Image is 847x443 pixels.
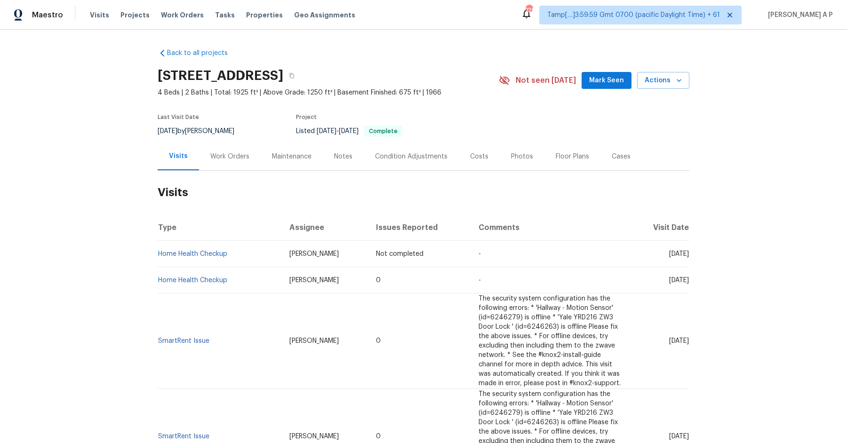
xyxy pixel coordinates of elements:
span: Tamp[…]3:59:59 Gmt 0700 (pacific Daylight Time) + 61 [547,10,720,20]
span: [DATE] [317,128,336,134]
div: by [PERSON_NAME] [158,126,246,137]
span: Projects [120,10,150,20]
button: Actions [637,72,689,89]
a: SmartRent Issue [158,433,209,440]
div: Notes [334,152,352,161]
span: - [479,277,481,284]
span: Work Orders [161,10,204,20]
th: Visit Date [631,214,689,241]
div: Costs [470,152,488,161]
span: 0 [376,338,381,344]
span: The security system configuration has the following errors: * 'Hallway - Motion Sensor' (id=62462... [479,295,621,387]
span: Mark Seen [589,75,624,87]
span: Geo Assignments [294,10,355,20]
div: Work Orders [210,152,249,161]
span: Actions [645,75,682,87]
div: Floor Plans [556,152,589,161]
span: [DATE] [158,128,177,134]
a: Home Health Checkup [158,251,227,257]
span: [DATE] [669,433,689,440]
div: Condition Adjustments [375,152,447,161]
span: [DATE] [339,128,359,134]
span: [PERSON_NAME] [289,433,339,440]
th: Comments [471,214,631,241]
span: Visits [90,10,109,20]
div: Visits [169,151,188,161]
button: Copy Address [283,67,300,84]
span: Listed [296,128,402,134]
span: Maestro [32,10,63,20]
span: [DATE] [669,338,689,344]
span: Not seen [DATE] [516,76,576,85]
span: 4 Beds | 2 Baths | Total: 1925 ft² | Above Grade: 1250 ft² | Basement Finished: 675 ft² | 1966 [158,88,499,97]
span: [PERSON_NAME] [289,251,339,257]
span: Properties [246,10,283,20]
h2: Visits [158,171,689,214]
div: 725 [526,6,532,15]
a: SmartRent Issue [158,338,209,344]
span: [DATE] [669,277,689,284]
div: Maintenance [272,152,312,161]
a: Back to all projects [158,48,248,58]
span: Tasks [215,12,235,18]
span: 0 [376,433,381,440]
div: Photos [511,152,533,161]
th: Type [158,214,282,241]
span: - [317,128,359,134]
span: [PERSON_NAME] [289,338,339,344]
th: Assignee [282,214,368,241]
th: Issues Reported [368,214,471,241]
span: [DATE] [669,251,689,257]
span: 0 [376,277,381,284]
h2: [STREET_ADDRESS] [158,71,283,80]
div: Cases [612,152,631,161]
span: Not completed [376,251,423,257]
span: - [479,251,481,257]
span: [PERSON_NAME] A P [764,10,833,20]
a: Home Health Checkup [158,277,227,284]
span: Complete [365,128,401,134]
span: Project [296,114,317,120]
span: [PERSON_NAME] [289,277,339,284]
button: Mark Seen [582,72,631,89]
span: Last Visit Date [158,114,199,120]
